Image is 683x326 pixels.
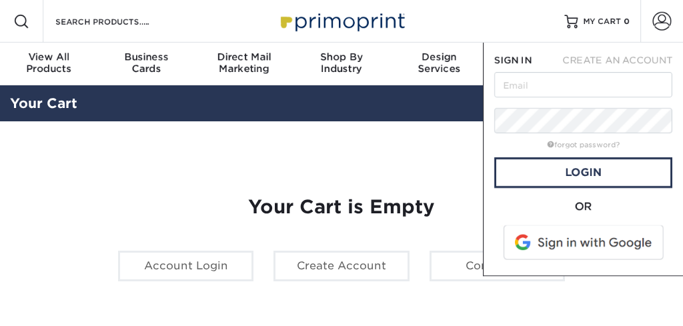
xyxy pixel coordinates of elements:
[390,51,488,75] div: Services
[97,43,195,85] a: BusinessCards
[494,199,672,215] div: OR
[21,196,662,219] h1: Your Cart is Empty
[195,43,293,85] a: Direct MailMarketing
[195,51,293,63] span: Direct Mail
[293,51,390,63] span: Shop By
[97,51,195,63] span: Business
[390,43,488,85] a: DesignServices
[562,55,672,65] span: CREATE AN ACCOUNT
[624,17,630,26] span: 0
[10,95,77,111] a: Your Cart
[430,251,565,281] a: Contact Us
[293,43,390,85] a: Shop ByIndustry
[494,72,672,97] input: Email
[494,157,672,188] a: Login
[494,55,532,65] span: SIGN IN
[118,251,253,281] a: Account Login
[97,51,195,75] div: Cards
[195,51,293,75] div: Marketing
[547,141,620,149] a: forgot password?
[273,251,409,281] a: Create Account
[390,51,488,63] span: Design
[54,13,184,29] input: SEARCH PRODUCTS.....
[293,51,390,75] div: Industry
[583,16,621,27] span: MY CART
[275,7,408,35] img: Primoprint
